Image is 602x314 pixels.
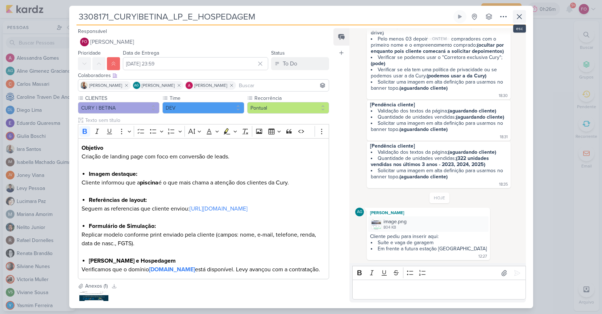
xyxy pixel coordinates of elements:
[371,120,507,132] li: Solicitar uma imagem em alta definição para usarmos no banner topo.
[371,246,487,252] li: Em frente a futura estação [GEOGRAPHIC_DATA]
[76,10,452,23] input: Kard Sem Título
[371,155,507,167] li: Quantidade de unidades vendidas;
[448,108,496,114] strong: (aguardando cliente)
[368,209,489,216] div: [PERSON_NAME]
[123,57,269,70] input: Select a date
[82,265,325,274] p: Verificamos que o domínio está disponível. Levy avançou com a contratação.
[427,73,486,79] strong: (podemos usar a da Cury)
[371,67,507,79] li: Verificar se ela tem uma política de privacidade ou se podemos usar a da Cury.
[78,138,329,280] div: Editor editing area: main
[271,57,329,70] button: To Do
[82,230,325,256] p: Replicar modelo conforme print enviado pela cliente (campos: nome, e-mail, telefone, renda, data ...
[194,82,227,89] span: [PERSON_NAME]
[370,102,415,108] strong: [Pendência cliente]
[456,114,504,120] strong: (aguardando cliente)
[78,124,329,138] div: Editor toolbar
[368,216,489,232] div: image.png
[133,82,140,89] div: Aline Gimenez Graciano
[89,196,147,204] strong: Referências de layout:
[254,94,329,102] label: Recorrência
[399,126,448,132] strong: (aguardando cliente)
[89,222,156,230] strong: Formulário de Simulação:
[399,174,448,180] strong: (aguardando cliente)
[78,102,160,114] button: CURY | BETINA
[89,82,122,89] span: [PERSON_NAME]
[123,50,159,56] label: Data de Entrega
[383,225,407,230] div: 804 KB
[82,152,325,170] p: Criação de landing page com foco em conversão de leads.
[513,25,526,33] div: esc
[370,143,415,149] strong: [Pendência cliente]
[78,72,329,79] div: Colaboradores
[84,116,329,124] input: Texto sem título
[371,114,507,120] li: Quantidade de unidades vendidas;
[89,170,137,178] strong: Imagem destaque:
[448,149,496,155] strong: (aguardando cliente)
[78,50,101,56] label: Prioridade
[190,205,248,212] a: [URL][DOMAIN_NAME]
[371,219,381,229] img: 2BgVNJP8lQxaOkpjemD9G666tEej78aYsCXkJsbL.png
[371,239,487,246] li: Suíte e vaga de garagem
[357,210,362,214] p: AG
[84,94,160,102] label: CLIENTES
[85,282,108,290] div: Anexos (1)
[499,182,508,187] div: 18:35
[247,102,329,114] button: Pontual
[352,280,526,300] div: Editor editing area: main
[283,59,297,68] div: To Do
[169,94,244,102] label: Time
[271,50,285,56] label: Status
[162,102,244,114] button: DEV
[352,266,526,280] div: Editor toolbar
[500,134,508,140] div: 18:31
[371,167,507,180] li: Solicitar uma imagem em alta definição para usarmos no banner topo.
[82,178,325,196] p: Cliente informou que a é o que mais chama a atenção dos clientes da Cury.
[478,254,487,259] div: 12:27
[371,54,507,67] li: Verificar se podemos usar o "Corretora exclusiva Cury";
[80,38,89,46] div: Fabio Oliveira
[370,233,487,239] div: Cliente pediu para inserir aqui:
[134,84,139,88] p: AG
[355,208,364,216] div: Aline Gimenez Graciano
[90,38,134,46] span: [PERSON_NAME]
[371,36,507,54] li: Pelo menos 03 depoimentos de compradores com o primeiro nome e o empreendimento comprado;
[371,149,507,155] li: Validação dos textos da página;
[142,82,175,89] span: [PERSON_NAME]
[499,93,508,99] div: 18:30
[399,85,448,91] strong: (aguardando cliente)
[371,60,385,67] strong: (pode)
[140,179,158,186] strong: piscina
[371,155,490,167] strong: (322 unidades vendidas nos últimos 3 anos - 2023, 2024, 2025)
[371,108,507,114] li: Validação dos textos da página;
[457,14,463,20] div: Ligar relógio
[78,35,329,48] button: FO [PERSON_NAME]
[80,82,88,89] img: Iara Santos
[78,28,107,34] label: Responsável
[82,144,103,152] strong: Objetivo
[82,40,87,44] p: FO
[186,82,193,89] img: Alessandra Gomes
[237,81,328,90] input: Buscar
[371,79,507,91] li: Solicitar uma imagem em alta definição para usarmos no banner topo.
[82,204,325,213] p: Seguem as referencias que cliente enviou:
[89,257,176,264] strong: [PERSON_NAME] e Hospedagem
[149,266,195,273] a: [DOMAIN_NAME]
[383,218,407,225] div: image.png
[371,42,505,54] strong: (ocultar por enquanto pois cliente comecará a solicitar depoimentos)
